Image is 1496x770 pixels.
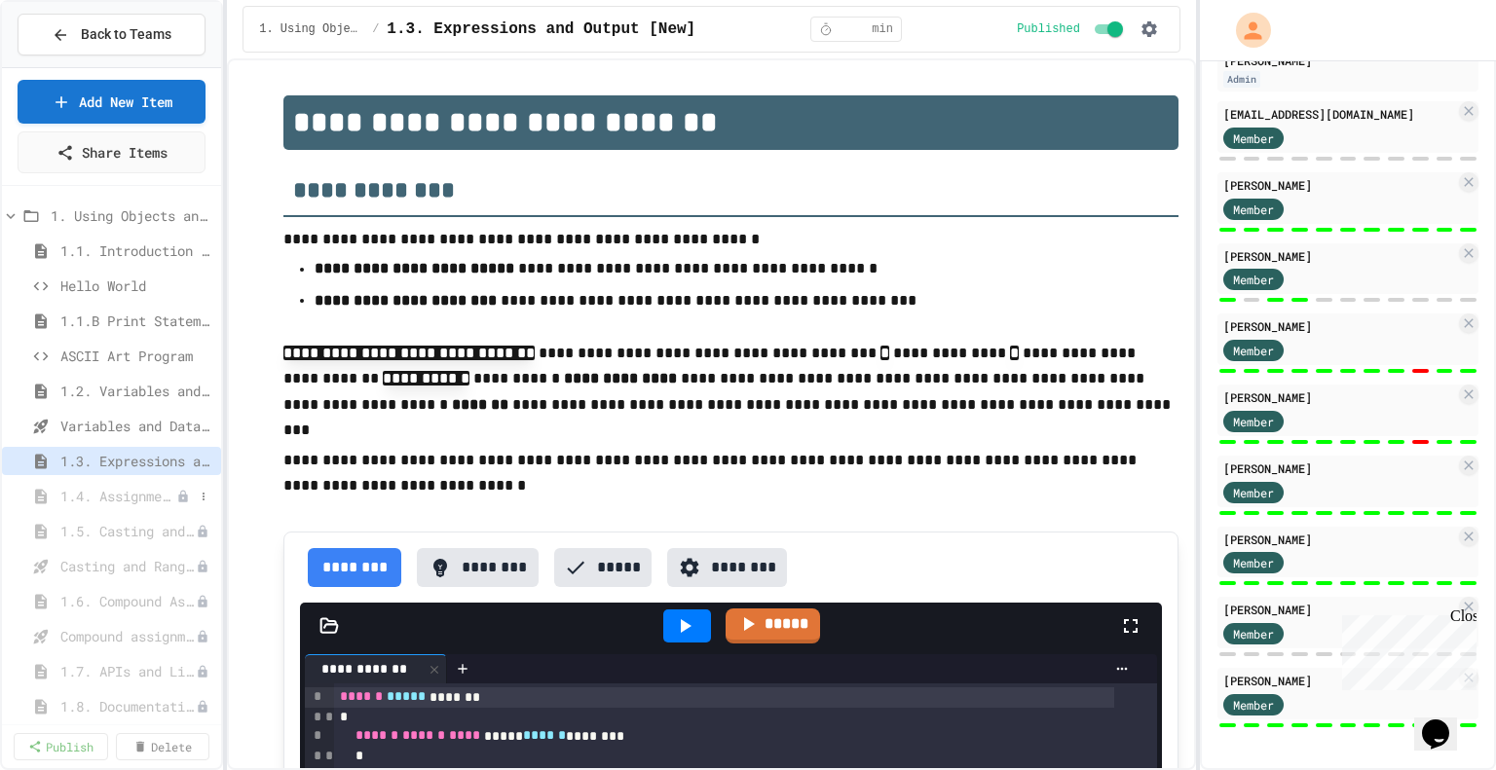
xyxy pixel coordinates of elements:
div: [EMAIL_ADDRESS][DOMAIN_NAME] [1223,105,1455,123]
span: / [372,21,379,37]
div: [PERSON_NAME] [1223,388,1455,406]
div: [PERSON_NAME] [1223,176,1455,194]
span: Back to Teams [81,24,171,45]
iframe: chat widget [1414,692,1477,751]
span: Hello World [60,275,213,296]
span: Member [1233,554,1274,571]
span: Member [1233,696,1274,714]
div: Chat with us now!Close [8,8,134,124]
a: Delete [116,733,210,760]
span: Member [1233,271,1274,288]
div: [PERSON_NAME] [1223,247,1455,265]
div: Unpublished [196,525,209,538]
div: Unpublished [176,490,190,503]
div: My Account [1215,8,1276,53]
a: Add New Item [18,80,206,124]
div: Content is published and visible to students [1017,18,1127,41]
span: Variables and Data Types - Quiz [60,416,213,436]
div: Unpublished [196,560,209,573]
span: Compound assignment operators - Quiz [60,626,196,646]
div: [PERSON_NAME] [1223,317,1455,335]
span: 1.6. Compound Assignment Operators [60,591,196,611]
iframe: chat widget [1334,607,1477,690]
span: 1.1. Introduction to Algorithms, Programming, and Compilers [60,240,213,261]
div: [PERSON_NAME] [1223,672,1455,689]
span: 1.4. Assignment and Input [60,486,176,506]
div: [PERSON_NAME] [1223,459,1455,477]
a: Publish [14,733,108,760]
span: 1.7. APIs and Libraries [60,661,196,681]
span: 1.8. Documentation with Comments and Preconditions [60,696,196,716]
span: Member [1233,129,1274,147]
span: Member [1233,342,1274,359]
span: Member [1233,201,1274,218]
div: Unpublished [196,665,209,678]
span: Member [1233,484,1274,501]
div: Admin [1223,71,1260,88]
div: [PERSON_NAME] [1223,601,1455,618]
button: More options [194,487,213,506]
span: 1.5. Casting and Ranges of Values [60,521,196,541]
button: Back to Teams [18,14,206,55]
span: 1.3. Expressions and Output [New] [387,18,695,41]
span: Member [1233,625,1274,642]
span: 1. Using Objects and Methods [51,205,213,226]
div: [PERSON_NAME] [1223,531,1455,548]
span: Published [1017,21,1080,37]
a: Share Items [18,131,206,173]
div: Unpublished [196,630,209,643]
div: Unpublished [196,595,209,608]
span: 1. Using Objects and Methods [259,21,364,37]
span: Casting and Ranges of variables - Quiz [60,556,196,576]
span: Member [1233,413,1274,430]
div: Unpublished [196,700,209,714]
span: 1.1.B Print Statements [60,311,213,331]
span: ASCII Art Program [60,346,213,366]
span: 1.3. Expressions and Output [New] [60,451,213,471]
span: min [872,21,893,37]
span: 1.2. Variables and Data Types [60,381,213,401]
